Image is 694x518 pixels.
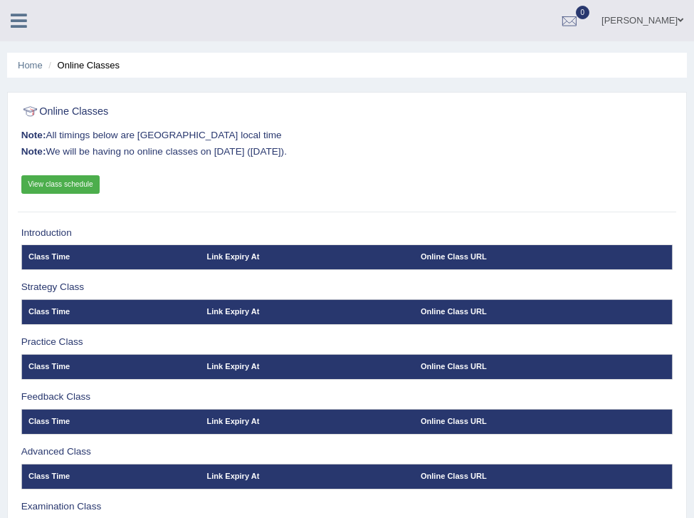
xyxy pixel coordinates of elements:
h3: Feedback Class [21,392,673,403]
b: Note: [21,146,46,157]
b: Note: [21,130,46,140]
a: Home [18,60,43,71]
a: View class schedule [21,175,100,194]
th: Class Time [21,354,200,379]
h3: We will be having no online classes on [DATE] ([DATE]). [21,147,673,157]
th: Online Class URL [414,299,673,324]
h3: Practice Class [21,337,673,348]
h3: All timings below are [GEOGRAPHIC_DATA] local time [21,130,673,141]
th: Online Class URL [414,354,673,379]
h3: Advanced Class [21,447,673,457]
h2: Online Classes [21,103,426,121]
th: Class Time [21,299,200,324]
th: Class Time [21,464,200,489]
th: Online Class URL [414,245,673,270]
th: Class Time [21,409,200,434]
th: Link Expiry At [200,354,414,379]
th: Online Class URL [414,464,673,489]
th: Link Expiry At [200,409,414,434]
h3: Strategy Class [21,282,673,293]
th: Class Time [21,245,200,270]
li: Online Classes [45,58,120,72]
th: Online Class URL [414,409,673,434]
span: 0 [576,6,590,19]
th: Link Expiry At [200,245,414,270]
h3: Examination Class [21,502,673,512]
th: Link Expiry At [200,299,414,324]
th: Link Expiry At [200,464,414,489]
h3: Introduction [21,228,673,239]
